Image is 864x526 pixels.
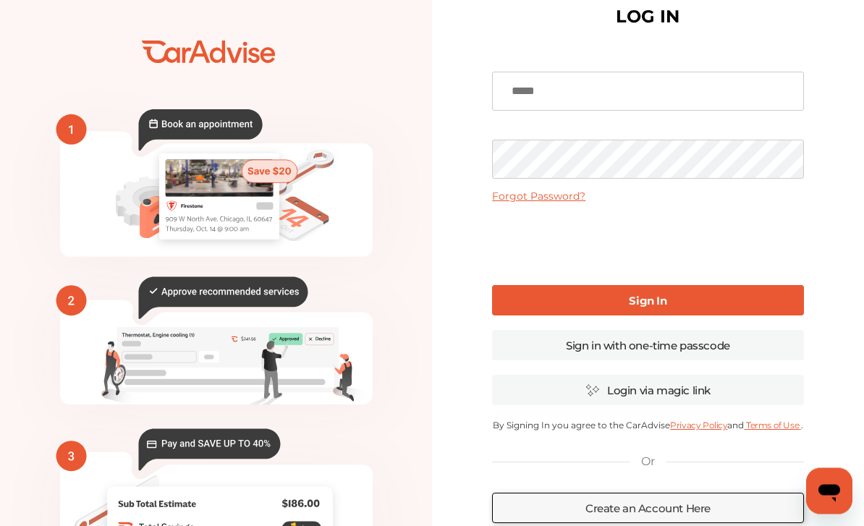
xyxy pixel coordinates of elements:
[670,420,727,431] a: Privacy Policy
[616,10,679,25] h1: LOG IN
[806,468,852,514] iframe: Button to launch messaging window
[492,286,803,316] a: Sign In
[538,215,758,271] iframe: reCAPTCHA
[492,493,803,524] a: Create an Account Here
[641,454,654,470] p: Or
[492,331,803,361] a: Sign in with one-time passcode
[585,384,600,398] img: magic_icon.32c66aac.svg
[629,294,666,308] b: Sign In
[492,190,585,203] a: Forgot Password?
[492,376,803,406] a: Login via magic link
[492,420,803,431] p: By Signing In you agree to the CarAdvise and .
[744,420,800,431] a: Terms of Use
